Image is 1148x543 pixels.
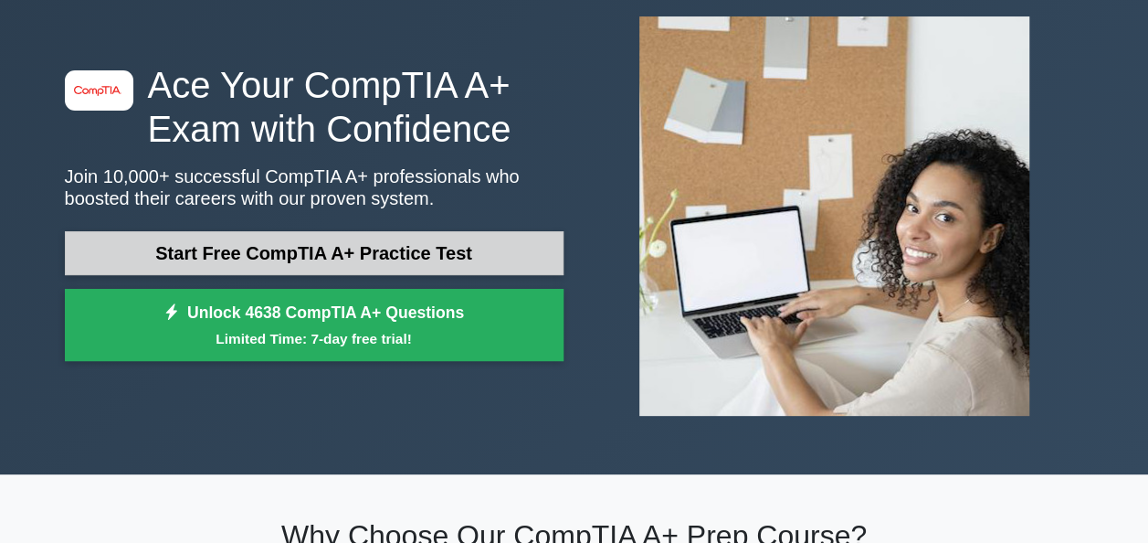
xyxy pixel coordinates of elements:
[65,231,563,275] a: Start Free CompTIA A+ Practice Test
[88,328,541,349] small: Limited Time: 7-day free trial!
[65,289,563,362] a: Unlock 4638 CompTIA A+ QuestionsLimited Time: 7-day free trial!
[65,63,563,151] h1: Ace Your CompTIA A+ Exam with Confidence
[65,165,563,209] p: Join 10,000+ successful CompTIA A+ professionals who boosted their careers with our proven system.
